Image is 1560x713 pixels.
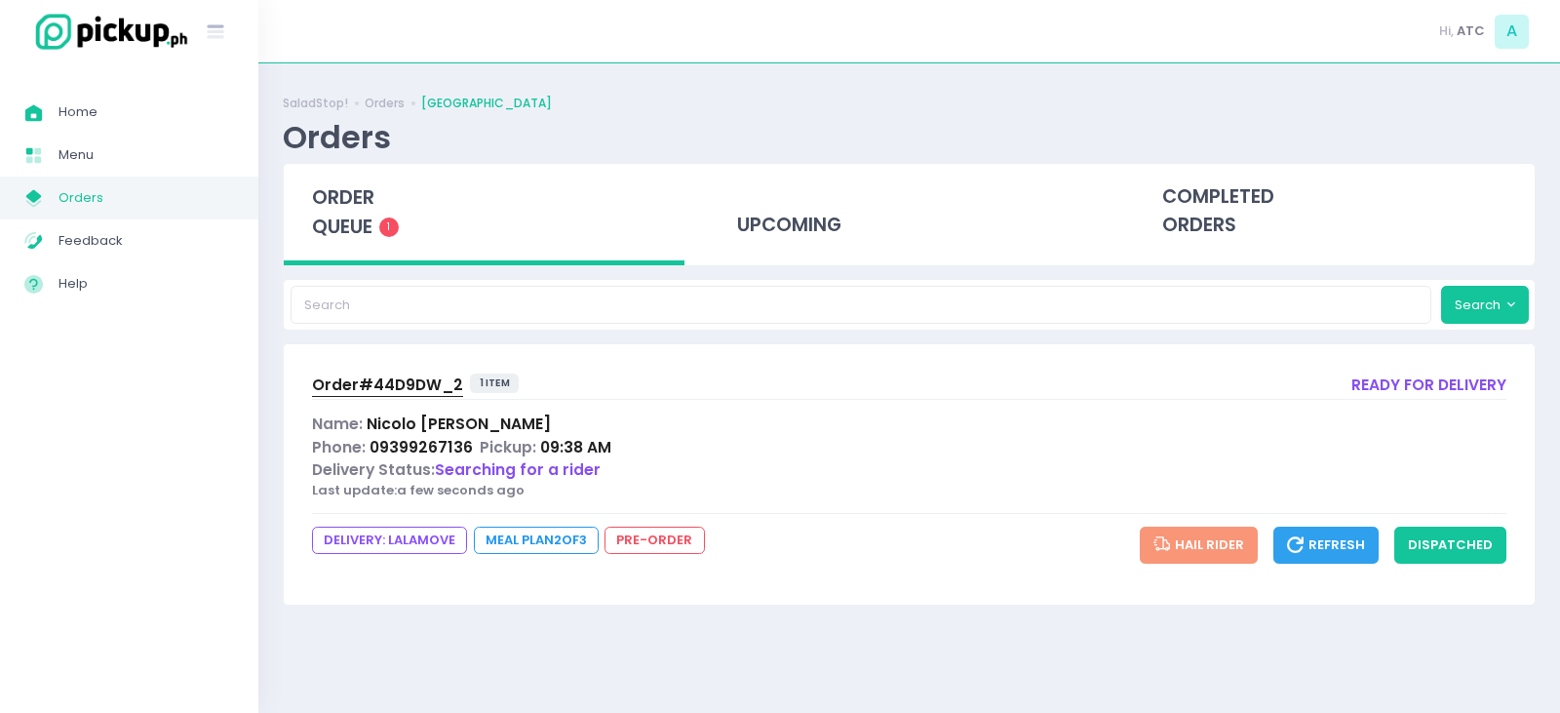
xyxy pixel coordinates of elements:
span: Last update: [312,481,397,499]
span: DELIVERY: lalamove [312,527,467,554]
span: 09:38 AM [540,437,611,457]
div: Orders [283,118,391,156]
button: Search [1441,286,1529,323]
a: Orders [365,95,405,112]
a: SaladStop! [283,95,348,112]
span: 09399267136 [370,437,473,457]
span: Help [58,271,234,297]
span: Hail Rider [1153,535,1244,554]
span: ATC [1457,21,1485,41]
span: order queue [312,184,374,240]
span: 1 item [470,374,520,393]
span: Searching for a rider [435,459,601,480]
button: dispatched [1394,527,1506,564]
span: Hi, [1439,21,1454,41]
span: 1 [379,218,399,237]
span: a few seconds ago [397,481,525,499]
span: Order# 44D9DW_2 [312,375,463,395]
span: Phone: [312,437,366,457]
div: completed orders [1134,164,1535,259]
a: [GEOGRAPHIC_DATA] [421,95,552,112]
span: Pickup: [480,437,536,457]
span: Name: [312,414,363,434]
span: Menu [58,142,234,168]
div: ready for delivery [1351,374,1506,400]
span: Meal Plan 2 of 3 [474,527,599,554]
span: A [1495,15,1529,49]
img: logo [24,11,190,53]
span: Refresh [1287,535,1365,554]
div: upcoming [709,164,1110,259]
span: Delivery Status: [312,459,435,480]
span: Home [58,99,234,125]
input: Search [291,286,1432,323]
span: Nicolo [PERSON_NAME] [367,414,551,434]
span: Feedback [58,228,234,254]
span: pre-order [604,527,704,554]
span: Orders [58,185,234,211]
